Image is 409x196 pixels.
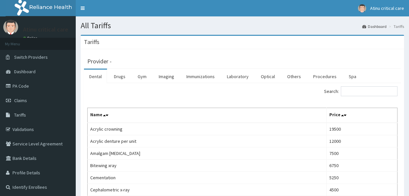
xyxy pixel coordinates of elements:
[88,160,327,172] td: Bitewing xray
[326,123,397,135] td: 19500
[326,147,397,160] td: 7500
[14,112,26,118] span: Tariffs
[370,5,404,11] span: Atinu critical care
[14,69,36,75] span: Dashboard
[282,70,306,83] a: Others
[88,108,327,123] th: Name
[88,147,327,160] td: Amalgam [MEDICAL_DATA]
[88,172,327,184] td: Cementation
[23,27,68,33] p: Atinu critical care
[14,54,48,60] span: Switch Providers
[3,20,18,34] img: User Image
[326,135,397,147] td: 12000
[14,98,27,103] span: Claims
[326,172,397,184] td: 5250
[84,39,99,45] h3: Tariffs
[23,36,39,40] a: Online
[308,70,342,83] a: Procedures
[362,24,387,29] a: Dashboard
[343,70,362,83] a: Spa
[181,70,220,83] a: Immunizations
[326,184,397,196] td: 4500
[153,70,179,83] a: Imaging
[326,160,397,172] td: 6750
[256,70,280,83] a: Optical
[81,21,404,30] h1: All Tariffs
[324,86,397,96] label: Search:
[88,123,327,135] td: Acrylic crowning
[109,70,131,83] a: Drugs
[387,24,404,29] li: Tariffs
[132,70,152,83] a: Gym
[358,4,366,12] img: User Image
[87,58,112,64] h3: Provider -
[341,86,397,96] input: Search:
[222,70,254,83] a: Laboratory
[326,108,397,123] th: Price
[88,135,327,147] td: Acrylic denture per unit
[84,70,107,83] a: Dental
[88,184,327,196] td: Cephalometric x-ray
